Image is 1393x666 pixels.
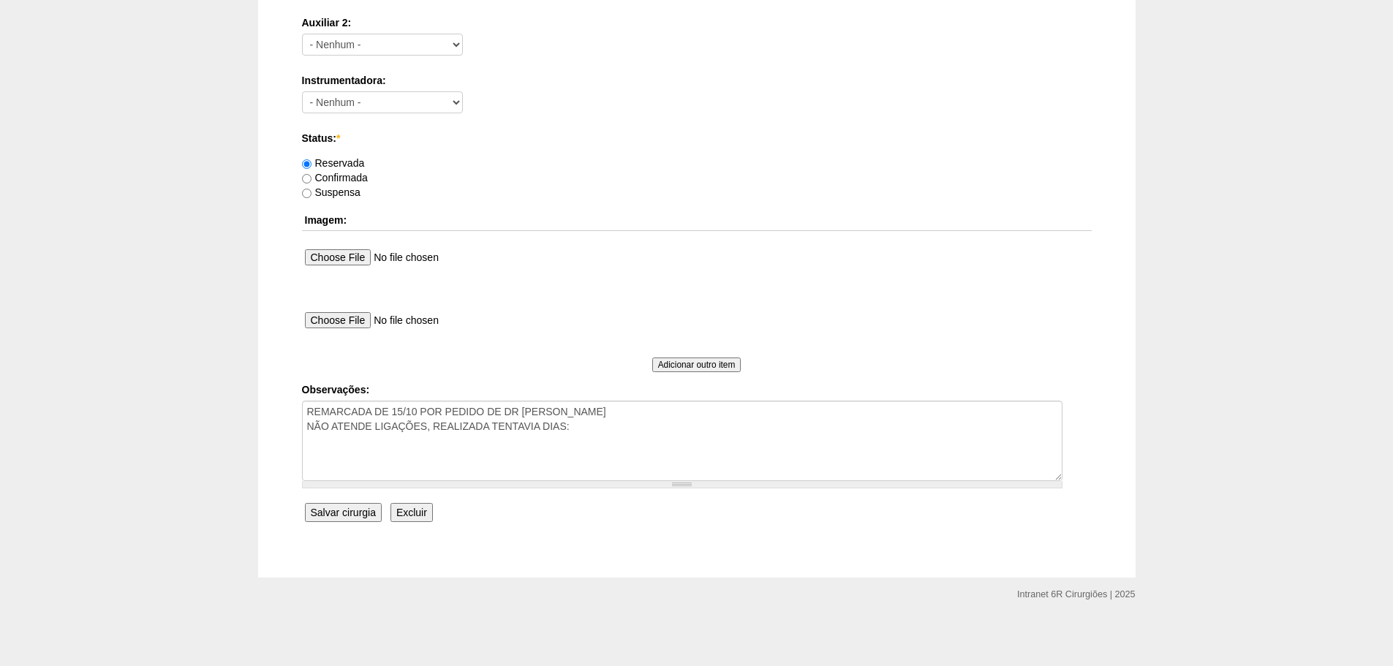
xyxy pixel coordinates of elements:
label: Suspensa [302,186,360,198]
input: Reservada [302,159,312,169]
span: Este campo é obrigatório. [336,132,340,144]
input: Excluir [390,503,433,522]
label: Auxiliar 2: [302,15,1092,30]
input: Suspensa [302,189,312,198]
label: Status: [302,131,1092,145]
label: Observações: [302,382,1092,397]
label: Instrumentadora: [302,73,1092,88]
th: Imagem: [302,210,1092,231]
label: Confirmada [302,172,368,183]
input: Adicionar outro item [652,357,741,372]
input: Confirmada [302,174,312,183]
input: Salvar cirurgia [305,503,382,522]
label: Reservada [302,157,365,169]
div: Intranet 6R Cirurgiões | 2025 [1017,587,1135,602]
